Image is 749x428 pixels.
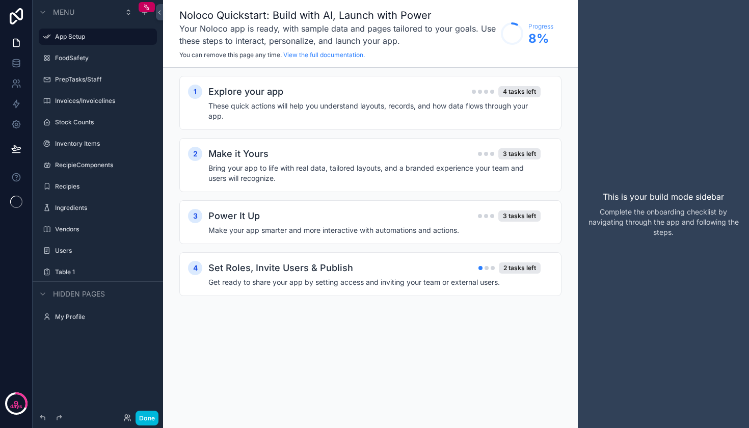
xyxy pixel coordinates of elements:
[603,191,724,203] p: This is your build mode sidebar
[55,33,151,41] label: App Setup
[53,289,105,299] span: Hidden pages
[55,182,151,191] label: Recipies
[179,22,496,47] h3: Your Noloco app is ready, with sample data and pages tailored to your goals. Use these steps to i...
[55,204,151,212] label: Ingredients
[55,313,151,321] label: My Profile
[55,97,151,105] label: Invoices/Invoicelines
[53,7,74,17] span: Menu
[283,51,365,59] a: View the full documentation.
[55,118,151,126] label: Stock Counts
[55,161,151,169] label: RecipieComponents
[586,207,741,237] p: Complete the onboarding checklist by navigating through the app and following the steps.
[10,403,22,411] p: days
[528,22,553,31] span: Progress
[14,398,18,409] p: 9
[55,75,151,84] label: PrepTasks/Staff
[55,225,151,233] label: Vendors
[179,51,282,59] span: You can remove this page any time.
[179,8,496,22] h1: Noloco Quickstart: Build with AI, Launch with Power
[55,140,151,148] label: Inventory Items
[55,268,151,276] label: Table 1
[55,54,151,62] label: FoodSafety
[528,31,553,47] span: 8 %
[136,411,158,425] button: Done
[55,247,151,255] label: Users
